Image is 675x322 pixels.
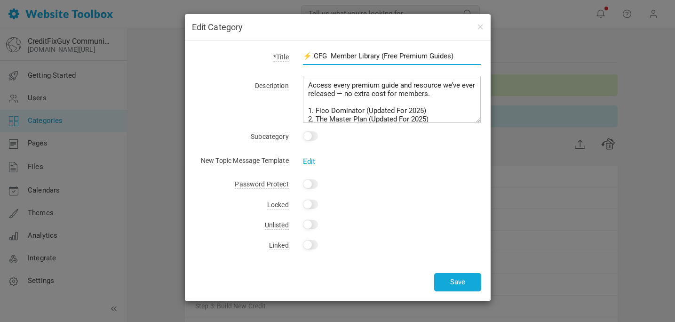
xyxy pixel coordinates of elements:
h4: Edit Category [192,21,484,33]
span: Subcategory [251,133,289,141]
span: Description [255,82,289,90]
span: New Topic Message Template [201,157,289,165]
span: Password Protect [235,180,288,189]
span: Unlisted [265,221,289,230]
span: Locked [267,201,289,209]
span: *Title [273,53,289,62]
button: Save [434,273,481,291]
textarea: Access every premium guide and resource we’ve ever released — no extra cost for members. 1. Fico ... [303,76,481,123]
a: Edit [303,157,316,166]
span: Linked [269,241,289,250]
